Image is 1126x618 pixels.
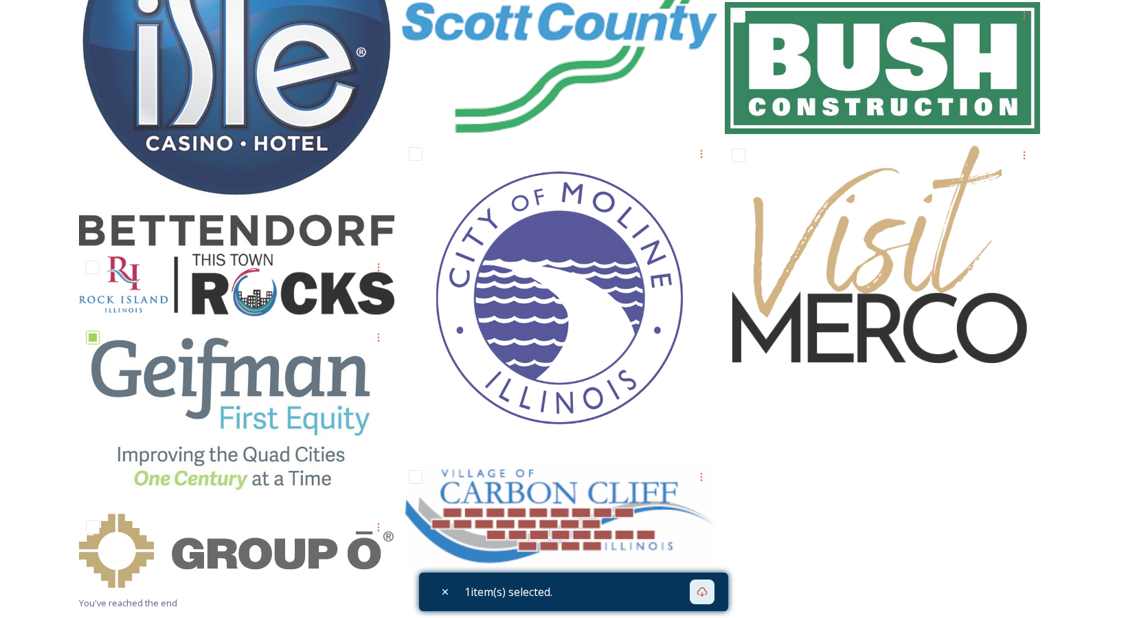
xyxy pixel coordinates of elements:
[402,140,717,456] img: 20250428-73ff50e5-f199-486e-bafc-7ea03ec300d2.png
[725,2,1040,134] img: BUSH pms349.jpg
[402,463,717,569] img: Carbon Cliff.png
[464,584,552,600] span: 1 item(s) selected.
[725,142,1040,371] img: visit merco.png
[79,597,177,609] span: You've reached the end
[79,514,394,587] img: GroupOLogo_CMYK.eps
[79,324,394,506] img: thumbnail_Stacked.jpg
